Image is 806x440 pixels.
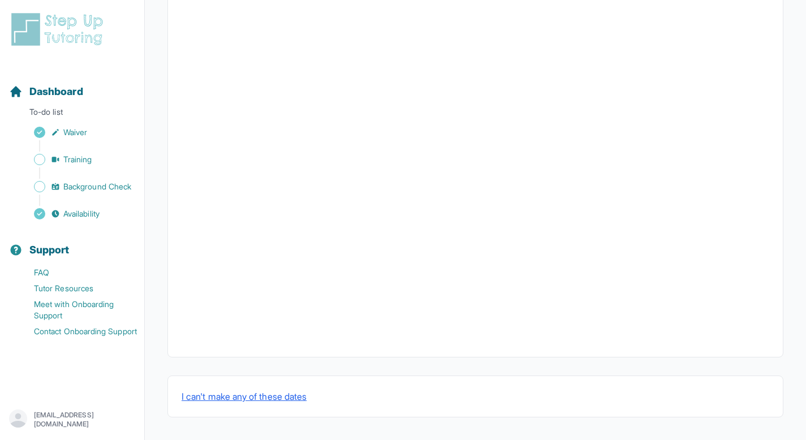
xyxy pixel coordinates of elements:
span: Support [29,242,70,258]
span: Waiver [63,127,87,138]
a: Waiver [9,124,144,140]
a: Training [9,152,144,167]
button: [EMAIL_ADDRESS][DOMAIN_NAME] [9,409,135,430]
span: Background Check [63,181,131,192]
a: Tutor Resources [9,281,144,296]
a: Contact Onboarding Support [9,323,144,339]
span: Availability [63,208,100,219]
button: Dashboard [5,66,140,104]
span: Training [63,154,92,165]
p: To-do list [5,106,140,122]
a: FAQ [9,265,144,281]
p: [EMAIL_ADDRESS][DOMAIN_NAME] [34,411,135,429]
a: Availability [9,206,144,222]
span: Dashboard [29,84,83,100]
button: Support [5,224,140,262]
a: Background Check [9,179,144,195]
a: Meet with Onboarding Support [9,296,144,323]
a: Dashboard [9,84,83,100]
img: logo [9,11,110,48]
